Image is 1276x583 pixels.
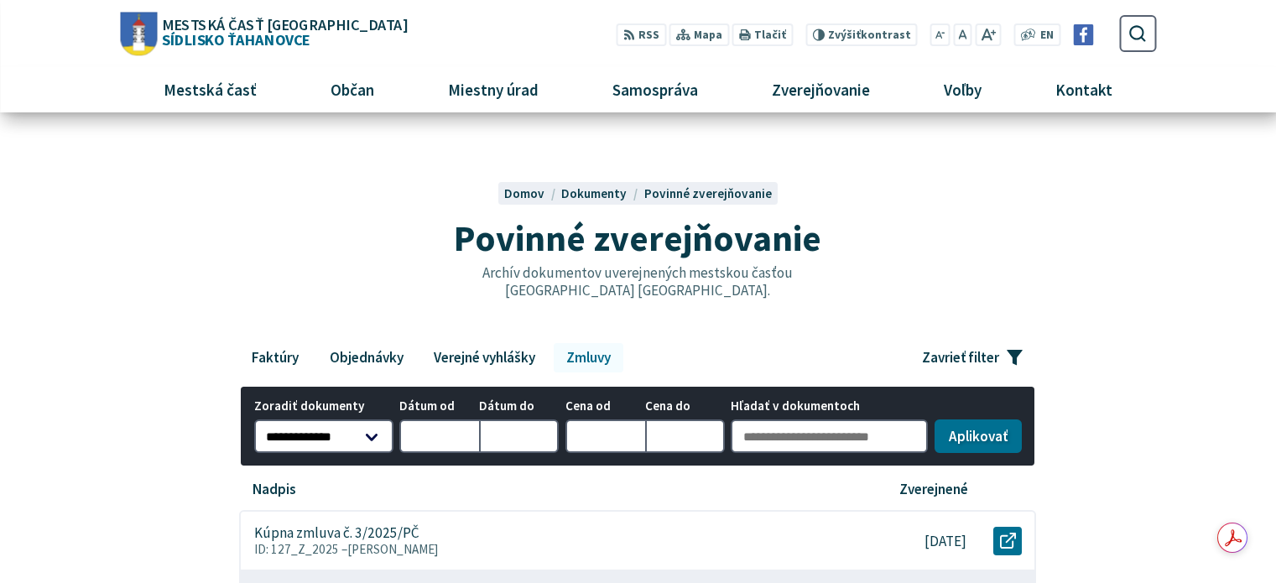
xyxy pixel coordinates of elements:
[645,419,725,453] input: Cena do
[694,27,722,44] span: Mapa
[606,67,704,112] span: Samospráva
[899,481,968,498] p: Zverejnené
[732,23,793,46] button: Tlačiť
[454,215,821,261] span: Povinné zverejňovanie
[253,481,296,498] p: Nadpis
[157,17,407,47] span: Sídlisko Ťahanovce
[805,23,917,46] button: Zvýšiťkontrast
[347,541,439,557] span: [PERSON_NAME]
[120,12,157,55] img: Prejsť na domovskú stránku
[162,17,407,32] span: Mestská časť [GEOGRAPHIC_DATA]
[422,343,548,372] a: Verejné vyhlášky
[299,67,404,112] a: Občan
[938,67,988,112] span: Voľby
[766,67,877,112] span: Zverejňovanie
[638,27,659,44] span: RSS
[953,23,971,46] button: Nastaviť pôvodnú veľkosť písma
[399,399,479,414] span: Dátum od
[479,399,559,414] span: Dátum do
[731,419,928,453] input: Hľadať v dokumentoch
[1036,27,1059,44] a: EN
[504,185,561,201] a: Domov
[554,343,622,372] a: Zmluvy
[565,399,645,414] span: Cena od
[644,185,772,201] a: Povinné zverejňovanie
[617,23,666,46] a: RSS
[1025,67,1143,112] a: Kontakt
[909,343,1036,372] button: Zavrieť filter
[914,67,1013,112] a: Voľby
[239,343,310,372] a: Faktúry
[565,419,645,453] input: Cena od
[731,399,928,414] span: Hľadať v dokumentoch
[922,349,999,367] span: Zavrieť filter
[504,185,544,201] span: Domov
[399,419,479,453] input: Dátum od
[254,524,419,542] p: Kúpna zmluva č. 3/2025/PČ
[935,419,1022,453] button: Aplikovať
[924,533,966,550] p: [DATE]
[930,23,950,46] button: Zmenšiť veľkosť písma
[324,67,380,112] span: Občan
[582,67,729,112] a: Samospráva
[417,67,569,112] a: Miestny úrad
[479,419,559,453] input: Dátum do
[317,343,415,372] a: Objednávky
[561,185,643,201] a: Dokumenty
[645,399,725,414] span: Cena do
[742,67,901,112] a: Zverejňovanie
[828,29,911,42] span: kontrast
[669,23,729,46] a: Mapa
[561,185,627,201] span: Dokumenty
[1049,67,1119,112] span: Kontakt
[254,399,393,414] span: Zoradiť dokumenty
[254,542,847,557] p: ID: 127_Z_2025 –
[828,28,861,42] span: Zvýšiť
[133,67,287,112] a: Mestská časť
[254,419,393,453] select: Zoradiť dokumenty
[157,67,263,112] span: Mestská časť
[1073,24,1094,45] img: Prejsť na Facebook stránku
[120,12,407,55] a: Logo Sídlisko Ťahanovce, prejsť na domovskú stránku.
[441,67,544,112] span: Miestny úrad
[975,23,1001,46] button: Zväčšiť veľkosť písma
[754,29,786,42] span: Tlačiť
[1040,27,1054,44] span: EN
[446,264,829,299] p: Archív dokumentov uverejnených mestskou časťou [GEOGRAPHIC_DATA] [GEOGRAPHIC_DATA].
